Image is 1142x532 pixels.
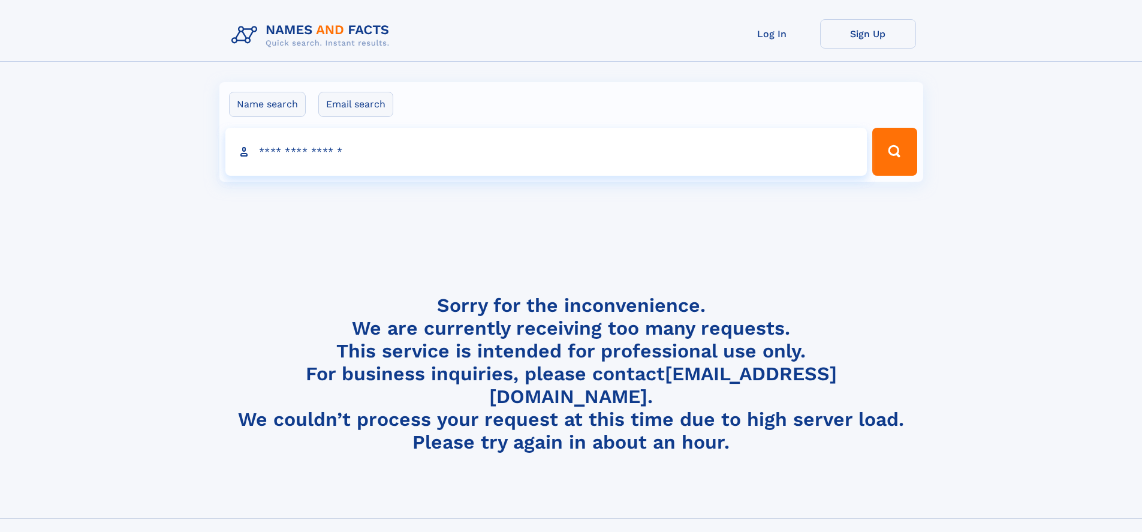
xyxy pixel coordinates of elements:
[820,19,916,49] a: Sign Up
[227,294,916,454] h4: Sorry for the inconvenience. We are currently receiving too many requests. This service is intend...
[225,128,867,176] input: search input
[724,19,820,49] a: Log In
[872,128,917,176] button: Search Button
[489,362,837,408] a: [EMAIL_ADDRESS][DOMAIN_NAME]
[227,19,399,52] img: Logo Names and Facts
[318,92,393,117] label: Email search
[229,92,306,117] label: Name search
